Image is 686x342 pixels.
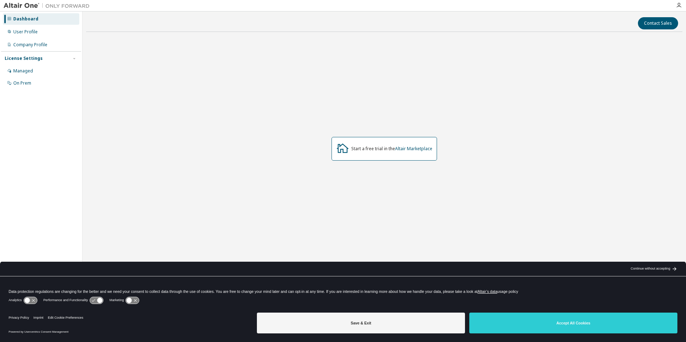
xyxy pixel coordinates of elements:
[13,16,38,22] div: Dashboard
[4,2,93,9] img: Altair One
[638,17,678,29] button: Contact Sales
[395,146,432,152] a: Altair Marketplace
[13,29,38,35] div: User Profile
[13,42,47,48] div: Company Profile
[13,80,31,86] div: On Prem
[5,56,43,61] div: License Settings
[13,68,33,74] div: Managed
[351,146,432,152] div: Start a free trial in the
